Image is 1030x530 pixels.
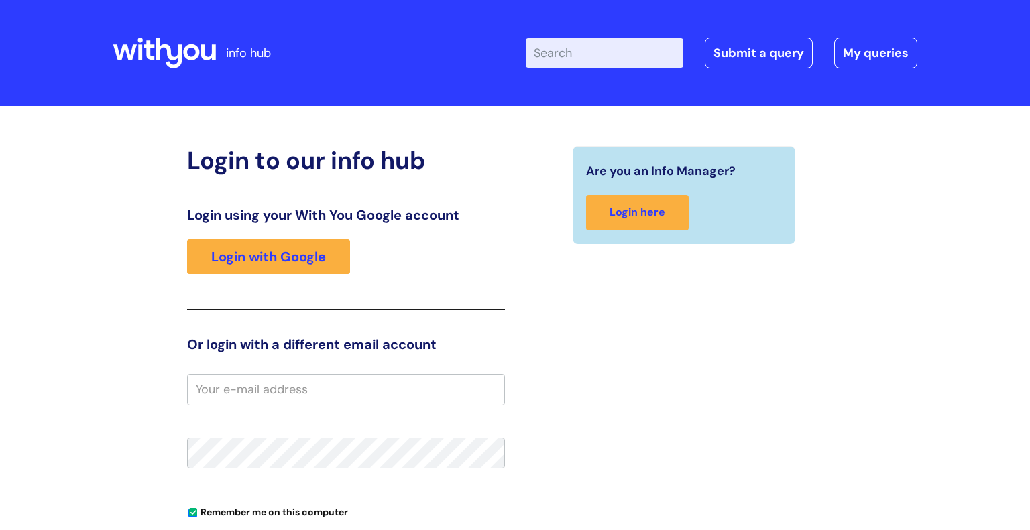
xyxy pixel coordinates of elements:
label: Remember me on this computer [187,503,348,518]
h2: Login to our info hub [187,146,505,175]
input: Remember me on this computer [188,509,197,517]
input: Your e-mail address [187,374,505,405]
a: Login here [586,195,689,230]
span: Are you an Info Manager? [586,160,736,182]
a: My queries [834,38,917,68]
a: Submit a query [705,38,813,68]
h3: Or login with a different email account [187,336,505,352]
input: Search [526,38,683,68]
div: You can uncheck this option if you're logging in from a shared device [187,501,505,522]
p: info hub [226,42,271,64]
a: Login with Google [187,239,350,274]
h3: Login using your With You Google account [187,207,505,223]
